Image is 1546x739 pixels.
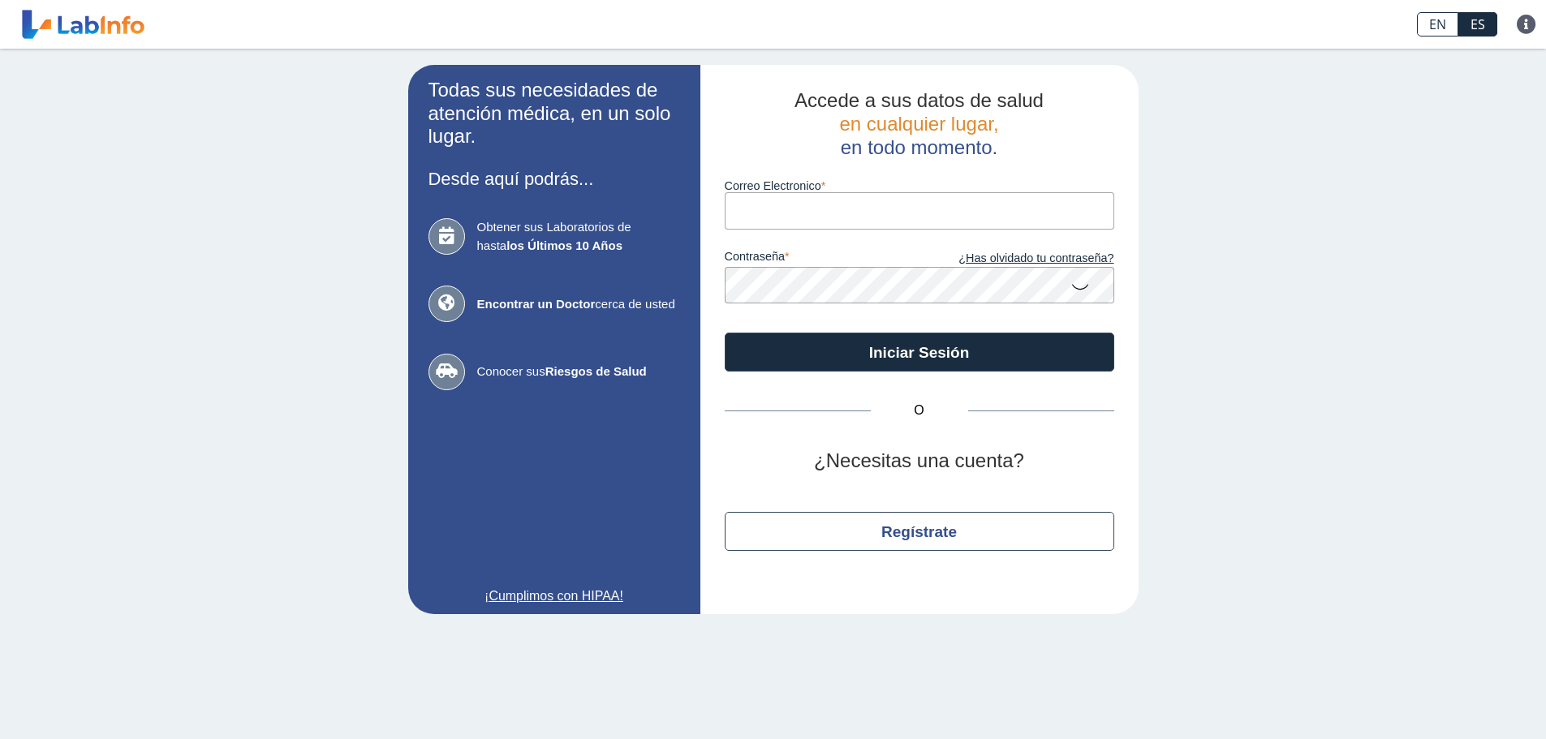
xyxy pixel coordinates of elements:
b: Riesgos de Salud [545,364,647,378]
span: O [871,401,968,420]
span: en todo momento. [841,136,997,158]
button: Iniciar Sesión [725,333,1114,372]
h2: Todas sus necesidades de atención médica, en un solo lugar. [428,79,680,148]
button: Regístrate [725,512,1114,551]
h2: ¿Necesitas una cuenta? [725,449,1114,473]
span: Obtener sus Laboratorios de hasta [477,218,680,255]
b: los Últimos 10 Años [506,238,622,252]
span: Accede a sus datos de salud [795,89,1044,111]
span: cerca de usted [477,295,680,314]
label: Correo Electronico [725,179,1114,192]
a: ¿Has olvidado tu contraseña? [919,250,1114,268]
a: EN [1417,12,1458,37]
span: en cualquier lugar, [839,113,998,135]
a: ES [1458,12,1497,37]
a: ¡Cumplimos con HIPAA! [428,586,680,606]
h3: Desde aquí podrás... [428,169,680,189]
label: contraseña [725,250,919,268]
span: Conocer sus [477,363,680,381]
b: Encontrar un Doctor [477,297,596,311]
